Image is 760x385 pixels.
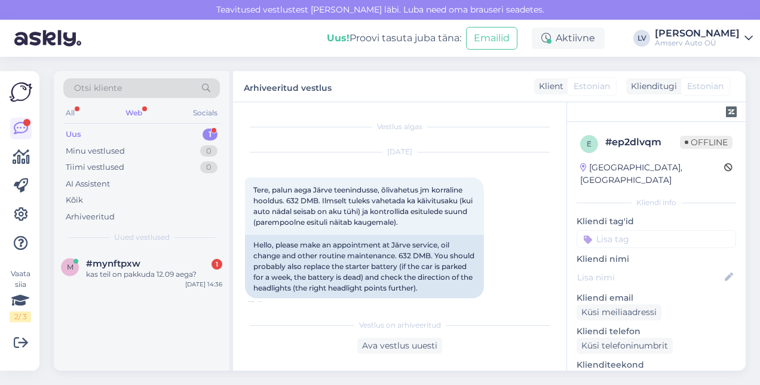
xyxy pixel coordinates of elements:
[726,106,737,117] img: zendesk
[66,161,124,173] div: Tiimi vestlused
[577,325,736,338] p: Kliendi telefon
[249,299,293,308] span: 13:41
[587,139,592,148] span: e
[577,215,736,228] p: Kliendi tag'id
[67,262,73,271] span: m
[74,82,122,94] span: Otsi kliente
[212,259,222,270] div: 1
[123,105,145,121] div: Web
[114,232,170,243] span: Uued vestlused
[66,194,83,206] div: Kõik
[577,271,722,284] input: Lisa nimi
[63,105,77,121] div: All
[191,105,220,121] div: Socials
[577,338,673,354] div: Küsi telefoninumbrit
[577,359,736,371] p: Klienditeekond
[10,311,31,322] div: 2 / 3
[357,338,442,354] div: Ava vestlus uuesti
[66,129,81,140] div: Uus
[359,320,441,331] span: Vestlus on arhiveeritud
[577,304,661,320] div: Küsi meiliaadressi
[244,78,332,94] label: Arhiveeritud vestlus
[86,258,140,269] span: #mynftpxw
[327,32,350,44] b: Uus!
[633,30,650,47] div: LV
[185,280,222,289] div: [DATE] 14:36
[200,145,217,157] div: 0
[532,27,605,49] div: Aktiivne
[605,135,680,149] div: # ep2dlvqm
[577,292,736,304] p: Kliendi email
[66,145,125,157] div: Minu vestlused
[203,129,217,140] div: 1
[655,29,753,48] a: [PERSON_NAME]Amserv Auto OÜ
[245,121,554,132] div: Vestlus algas
[577,230,736,248] input: Lisa tag
[687,80,724,93] span: Estonian
[655,38,740,48] div: Amserv Auto OÜ
[66,178,110,190] div: AI Assistent
[66,211,115,223] div: Arhiveeritud
[86,269,222,280] div: kas teil on pakkuda 12.09 aega?
[245,235,484,298] div: Hello, please make an appointment at Järve service, oil change and other routine maintenance. 632...
[10,268,31,322] div: Vaata siia
[577,253,736,265] p: Kliendi nimi
[245,146,554,157] div: [DATE]
[253,185,474,227] span: Tere, palun aega Järve teenindusse, õlivahetus jm korraline hooldus. 632 DMB. Ilmselt tuleks vahe...
[680,136,733,149] span: Offline
[466,27,517,50] button: Emailid
[626,80,677,93] div: Klienditugi
[327,31,461,45] div: Proovi tasuta juba täna:
[577,197,736,208] div: Kliendi info
[574,80,610,93] span: Estonian
[534,80,563,93] div: Klient
[200,161,217,173] div: 0
[580,161,724,187] div: [GEOGRAPHIC_DATA], [GEOGRAPHIC_DATA]
[10,81,32,103] img: Askly Logo
[655,29,740,38] div: [PERSON_NAME]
